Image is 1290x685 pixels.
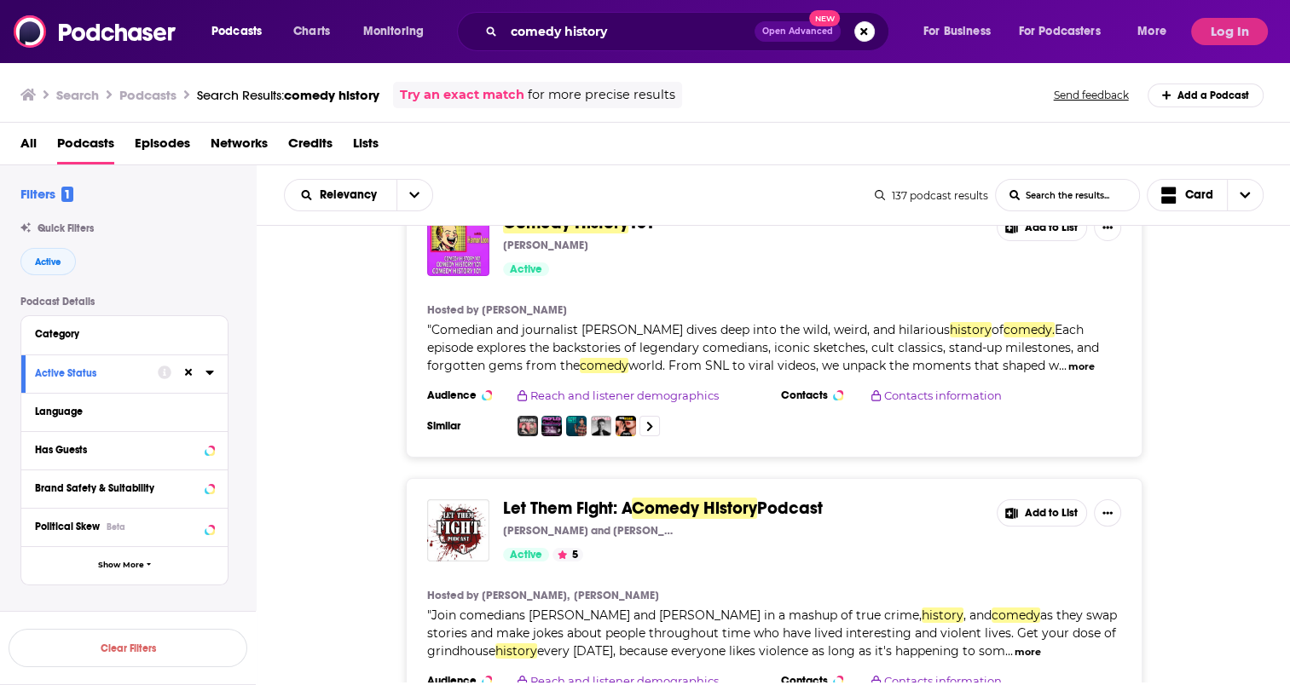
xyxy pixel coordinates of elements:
button: open menu [1008,18,1125,45]
button: Category [35,323,214,344]
button: Brand Safety & Suitability [35,477,214,498]
div: 137 podcast results [875,189,988,202]
span: for more precise results [528,85,675,105]
span: history [495,643,537,659]
a: Active [503,262,549,276]
p: Podcast Details [20,296,228,308]
button: Send feedback [1049,88,1134,102]
button: open menu [351,18,446,45]
a: [PERSON_NAME] [574,589,659,602]
div: Beta [107,521,125,532]
span: 1 [61,187,73,202]
span: New [809,10,840,26]
h3: Similar [427,419,504,433]
button: Log In [1191,18,1268,45]
span: For Business [923,20,991,43]
button: Open AdvancedNew [755,21,841,42]
span: , and [963,607,992,623]
p: [PERSON_NAME] and [PERSON_NAME] [503,524,674,538]
a: [PERSON_NAME], [482,589,570,602]
a: Lists [353,130,379,164]
button: more [1015,645,1041,659]
button: open menu [1125,18,1188,45]
span: of [992,322,1004,337]
img: Comedy History 101 [427,214,489,276]
span: Each episode explores the backstories of legendary comedians, iconic sketches, cult classics, sta... [427,322,1099,373]
button: more [1068,360,1095,374]
h2: Choose List sort [284,179,433,211]
button: open menu [200,18,284,45]
a: Active [503,548,549,561]
button: Has Guests [35,439,214,460]
p: [PERSON_NAME] [503,239,588,252]
span: Join comedians [PERSON_NAME] and [PERSON_NAME] in a mashup of true crime, [431,607,922,623]
span: Card [1185,189,1213,201]
h3: Contacts [781,389,858,402]
span: Charts [293,20,330,43]
img: We Hear [616,416,636,436]
span: Comedy History [632,498,757,519]
a: Credits [288,130,333,164]
img: Podchaser - Follow, Share and Rate Podcasts [14,15,177,48]
span: world. From SNL to viral videos, we unpack the moments that shaped w [628,358,1059,373]
span: comedy. [1004,322,1055,337]
a: Episodes [135,130,190,164]
a: [PERSON_NAME] [482,303,567,317]
a: Let Them Fight: A Comedy History Podcast [427,499,489,561]
a: Charts [282,18,340,45]
span: Active [510,547,542,564]
button: Show More Button [1094,499,1121,527]
button: Language [35,400,214,422]
span: Comedian and journalist [PERSON_NAME] dives deep into the wild, weird, and hilarious [431,322,950,337]
span: Let Them Fight: A [503,498,632,519]
a: Try an exact match [400,85,524,105]
span: Show More [98,561,144,570]
span: More [1137,20,1166,43]
span: history [950,322,992,337]
button: open menu [396,180,432,210]
h4: Hosted by [427,589,478,602]
span: Podcasts [57,130,114,164]
img: Profiles In Eccentricity [541,416,562,436]
span: ... [1005,643,1013,659]
button: open menu [911,18,1012,45]
span: Podcasts [211,20,262,43]
div: Has Guests [35,444,200,456]
button: Clear Filters [9,629,247,667]
div: Language [35,406,203,417]
span: every [DATE], because everyone likes violence as long as it's happening to som [537,643,1005,659]
span: as they swap stories and make jokes about people throughout time who have lived interesting and v... [427,607,1117,659]
h3: Search [56,87,99,103]
h4: Hosted by [427,303,478,317]
img: Happy Half Hour [566,416,587,436]
a: Exposed with Motoki Maxted [591,416,611,436]
a: Comedy History101 [503,214,655,233]
button: Political SkewBeta [35,515,214,537]
span: Relevancy [320,189,383,201]
button: Contacts information [871,389,1096,402]
span: history [922,607,963,623]
span: Political Skew [35,521,100,532]
a: Add a Podcast [1148,83,1264,107]
a: The Adventures of Danny and Mike [518,416,538,436]
a: All [20,130,37,164]
span: Active [510,262,542,279]
span: " [427,322,1099,373]
button: Choose View [1147,179,1264,211]
h3: Podcasts [119,87,176,103]
button: Add to List [997,499,1087,527]
h3: Audience [427,389,504,402]
div: Active Status [35,367,147,379]
span: comedy history [284,87,379,103]
a: Networks [211,130,268,164]
button: 5 [552,548,583,561]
